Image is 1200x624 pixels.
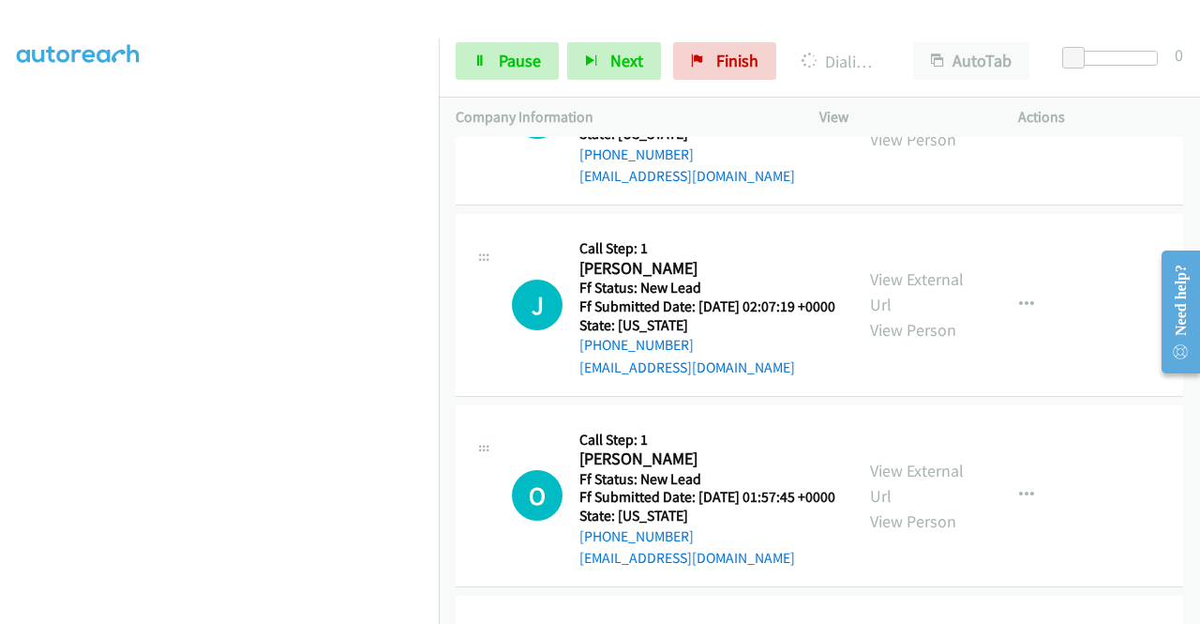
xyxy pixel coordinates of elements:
[579,239,835,258] h5: Call Step: 1
[870,129,956,150] a: View Person
[870,319,956,341] a: View Person
[579,145,694,163] a: [PHONE_NUMBER]
[567,42,661,80] button: Next
[610,50,643,71] span: Next
[579,358,795,376] a: [EMAIL_ADDRESS][DOMAIN_NAME]
[1147,237,1200,387] iframe: Resource Center
[579,431,835,449] h5: Call Step: 1
[819,106,984,129] p: View
[802,49,879,74] p: Dialing [PERSON_NAME]
[456,42,559,80] a: Pause
[1018,106,1183,129] p: Actions
[1072,51,1158,66] div: Delay between calls (in seconds)
[716,50,758,71] span: Finish
[579,279,835,297] h5: Ff Status: New Lead
[579,258,835,280] h2: [PERSON_NAME]
[512,280,562,330] div: The call is yet to be attempted
[579,488,835,507] h5: Ff Submitted Date: [DATE] 01:57:45 +0000
[673,42,776,80] a: Finish
[499,50,541,71] span: Pause
[579,336,694,354] a: [PHONE_NUMBER]
[579,470,835,489] h5: Ff Status: New Lead
[512,470,562,521] h1: O
[512,280,562,330] h1: J
[870,268,964,315] a: View External Url
[579,316,835,335] h5: State: [US_STATE]
[579,167,795,185] a: [EMAIL_ADDRESS][DOMAIN_NAME]
[579,297,835,316] h5: Ff Submitted Date: [DATE] 02:07:19 +0000
[579,549,795,567] a: [EMAIL_ADDRESS][DOMAIN_NAME]
[456,106,786,129] p: Company Information
[579,527,694,545] a: [PHONE_NUMBER]
[579,507,835,525] h5: State: [US_STATE]
[1175,42,1183,68] div: 0
[913,42,1029,80] button: AutoTab
[870,510,956,532] a: View Person
[870,460,964,507] a: View External Url
[512,470,562,521] div: The call is yet to be attempted
[579,449,835,470] h2: [PERSON_NAME]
